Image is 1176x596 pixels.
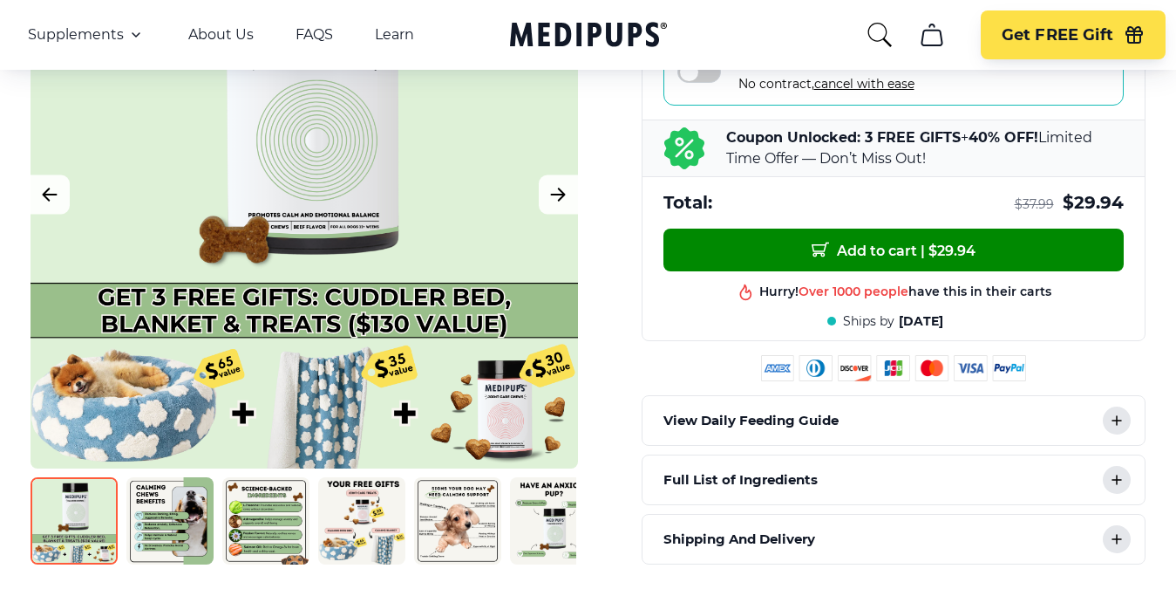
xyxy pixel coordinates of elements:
[663,529,815,550] p: Shipping And Delivery
[663,469,818,490] p: Full List of Ingredients
[866,21,894,49] button: search
[738,76,926,92] span: No contract,
[31,477,118,565] img: Calming Dog Chews | Natural Dog Supplements
[222,477,309,565] img: Calming Dog Chews | Natural Dog Supplements
[663,410,839,431] p: View Daily Feeding Guide
[663,191,712,215] span: Total:
[28,24,146,45] button: Supplements
[28,26,124,44] span: Supplements
[375,26,414,44] a: Learn
[761,355,1026,381] img: payment methods
[812,241,975,259] span: Add to cart | $ 29.94
[126,477,214,565] img: Calming Dog Chews | Natural Dog Supplements
[1015,196,1054,213] span: $ 37.99
[539,175,578,214] button: Next Image
[510,477,597,565] img: Calming Dog Chews | Natural Dog Supplements
[510,18,667,54] a: Medipups
[969,129,1038,146] b: 40% OFF!
[799,284,908,299] span: Over 1000 people
[296,26,333,44] a: FAQS
[318,477,405,565] img: Calming Dog Chews | Natural Dog Supplements
[981,10,1166,59] button: Get FREE Gift
[1063,191,1124,215] span: $ 29.94
[843,313,894,330] span: Ships by
[911,14,953,56] button: cart
[31,175,70,214] button: Previous Image
[726,129,961,146] b: Coupon Unlocked: 3 FREE GIFTS
[663,229,1124,271] button: Add to cart | $29.94
[726,127,1124,169] p: + Limited Time Offer — Don’t Miss Out!
[414,477,501,565] img: Calming Dog Chews | Natural Dog Supplements
[188,26,254,44] a: About Us
[814,76,914,92] span: cancel with ease
[1002,25,1113,45] span: Get FREE Gift
[759,284,1051,300] div: Hurry! have this in their carts
[899,313,943,330] span: [DATE]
